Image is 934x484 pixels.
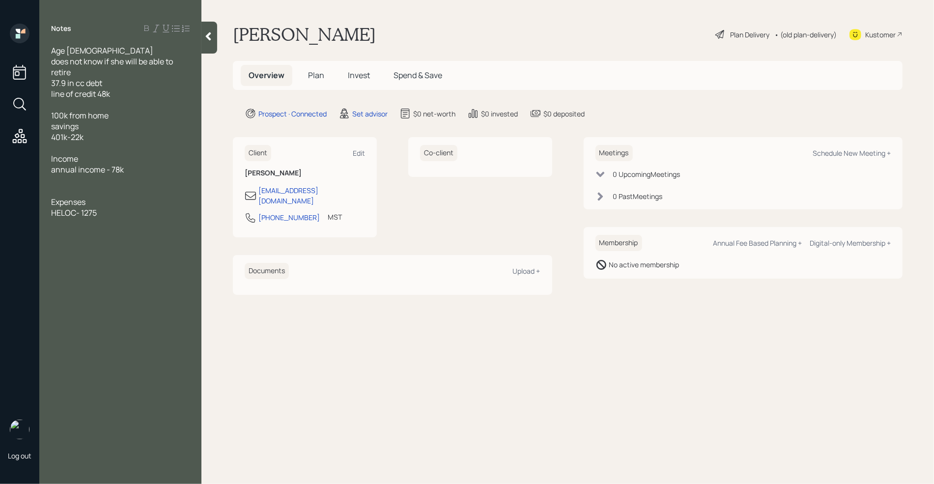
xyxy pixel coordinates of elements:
div: Log out [8,451,31,460]
div: MST [328,212,342,222]
label: Notes [51,24,71,33]
span: 401k-22k [51,132,84,142]
div: Schedule New Meeting + [813,148,891,158]
div: Edit [353,148,365,158]
img: retirable_logo.png [10,420,29,439]
div: No active membership [609,259,679,270]
span: Age [DEMOGRAPHIC_DATA] [51,45,153,56]
span: annual income - 78k [51,164,124,175]
span: savings [51,121,79,132]
div: Plan Delivery [730,29,769,40]
span: Plan [308,70,324,81]
span: line of credit 48k [51,88,110,99]
h6: [PERSON_NAME] [245,169,365,177]
span: Income [51,153,78,164]
span: Invest [348,70,370,81]
span: 100k from home [51,110,109,121]
span: Expenses [51,197,85,207]
div: [PHONE_NUMBER] [258,212,320,223]
div: Prospect · Connected [258,109,327,119]
div: Digital-only Membership + [810,238,891,248]
div: Set advisor [352,109,388,119]
h6: Membership [595,235,642,251]
h6: Meetings [595,145,633,161]
span: HELOC- 1275 [51,207,97,218]
span: Overview [249,70,284,81]
h6: Documents [245,263,289,279]
span: Spend & Save [394,70,442,81]
div: Upload + [513,266,540,276]
h6: Co-client [420,145,457,161]
div: [EMAIL_ADDRESS][DOMAIN_NAME] [258,185,365,206]
h6: Client [245,145,271,161]
div: Annual Fee Based Planning + [713,238,802,248]
div: 0 Upcoming Meeting s [613,169,680,179]
div: • (old plan-delivery) [774,29,837,40]
div: 0 Past Meeting s [613,191,663,201]
div: Kustomer [865,29,896,40]
div: $0 deposited [543,109,585,119]
span: 37.9 in cc debt [51,78,102,88]
div: $0 net-worth [413,109,455,119]
h1: [PERSON_NAME] [233,24,376,45]
div: $0 invested [481,109,518,119]
span: does not know if she will be able to retire [51,56,174,78]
